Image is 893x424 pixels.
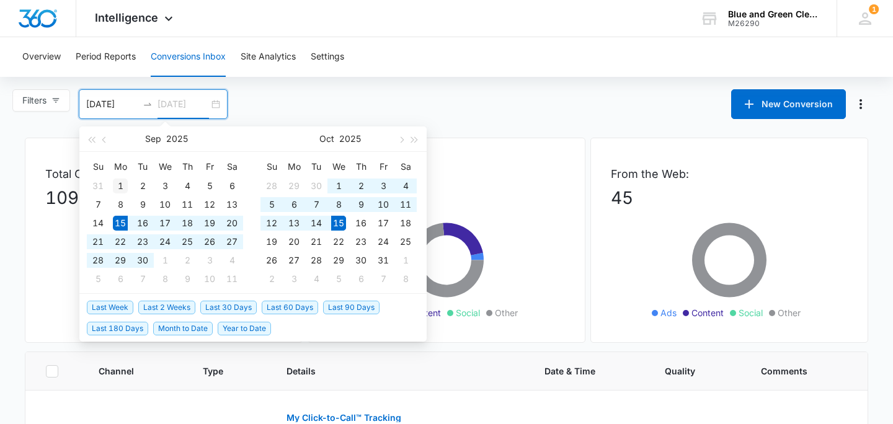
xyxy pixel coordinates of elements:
td: 2025-10-30 [350,251,372,270]
div: 6 [353,272,368,286]
span: Other [495,306,518,319]
p: 64 [328,185,565,211]
span: Year to Date [218,322,271,335]
div: 29 [113,253,128,268]
td: 2025-10-02 [350,177,372,195]
div: 19 [202,216,217,231]
div: 7 [376,272,391,286]
td: 2025-10-03 [372,177,394,195]
td: 2025-10-24 [372,232,394,251]
td: 2025-10-26 [260,251,283,270]
div: 4 [309,272,324,286]
td: 2025-09-21 [87,232,109,251]
td: 2025-09-14 [87,214,109,232]
div: 30 [353,253,368,268]
th: Tu [131,157,154,177]
th: Mo [109,157,131,177]
div: 9 [353,197,368,212]
td: 2025-09-25 [176,232,198,251]
td: 2025-09-10 [154,195,176,214]
div: 1 [331,179,346,193]
td: 2025-09-03 [154,177,176,195]
td: 2025-09-23 [131,232,154,251]
td: 2025-09-20 [221,214,243,232]
span: Last 90 Days [323,301,380,314]
td: 2025-10-02 [176,251,198,270]
td: 2025-10-05 [87,270,109,288]
td: 2025-10-03 [198,251,221,270]
div: 8 [113,197,128,212]
td: 2025-10-01 [327,177,350,195]
th: We [327,157,350,177]
span: to [143,99,153,109]
td: 2025-10-11 [221,270,243,288]
div: 24 [376,234,391,249]
span: Ads [660,306,677,319]
div: 30 [135,253,150,268]
td: 2025-10-05 [260,195,283,214]
td: 2025-09-11 [176,195,198,214]
div: 13 [224,197,239,212]
td: 2025-09-27 [221,232,243,251]
td: 2025-10-27 [283,251,305,270]
div: 21 [91,234,105,249]
span: 1 [869,4,879,14]
button: Sep [145,126,161,151]
p: 45 [611,185,848,211]
div: 11 [224,272,239,286]
div: 7 [91,197,105,212]
td: 2025-10-12 [260,214,283,232]
span: Quality [665,364,713,378]
div: 27 [287,253,301,268]
div: 4 [224,253,239,268]
td: 2025-10-28 [305,251,327,270]
th: Sa [394,157,417,177]
div: 9 [135,197,150,212]
div: 4 [180,179,195,193]
span: Intelligence [95,11,158,24]
div: 17 [376,216,391,231]
th: Tu [305,157,327,177]
td: 2025-11-05 [327,270,350,288]
div: 22 [331,234,346,249]
div: 8 [398,272,413,286]
div: 3 [376,179,391,193]
div: 28 [264,179,279,193]
td: 2025-10-09 [350,195,372,214]
td: 2025-10-25 [394,232,417,251]
button: 2025 [339,126,361,151]
div: 5 [91,272,105,286]
div: 5 [331,272,346,286]
div: 20 [287,234,301,249]
span: Date & Time [544,364,618,378]
td: 2025-09-05 [198,177,221,195]
td: 2025-10-04 [394,177,417,195]
td: 2025-10-10 [198,270,221,288]
div: notifications count [869,4,879,14]
div: 8 [331,197,346,212]
div: account name [728,9,819,19]
td: 2025-09-09 [131,195,154,214]
button: New Conversion [731,89,846,119]
td: 2025-09-02 [131,177,154,195]
div: 1 [158,253,172,268]
div: 10 [158,197,172,212]
span: Filters [22,94,47,107]
div: 31 [91,179,105,193]
div: 9 [180,272,195,286]
div: 22 [113,234,128,249]
td: 2025-10-01 [154,251,176,270]
td: 2025-09-29 [283,177,305,195]
div: 23 [135,234,150,249]
th: Su [87,157,109,177]
td: 2025-09-29 [109,251,131,270]
div: 18 [398,216,413,231]
div: 1 [113,179,128,193]
div: 31 [376,253,391,268]
div: 15 [113,216,128,231]
div: 3 [287,272,301,286]
td: 2025-08-31 [87,177,109,195]
button: Period Reports [76,37,136,77]
div: 15 [331,216,346,231]
td: 2025-10-14 [305,214,327,232]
